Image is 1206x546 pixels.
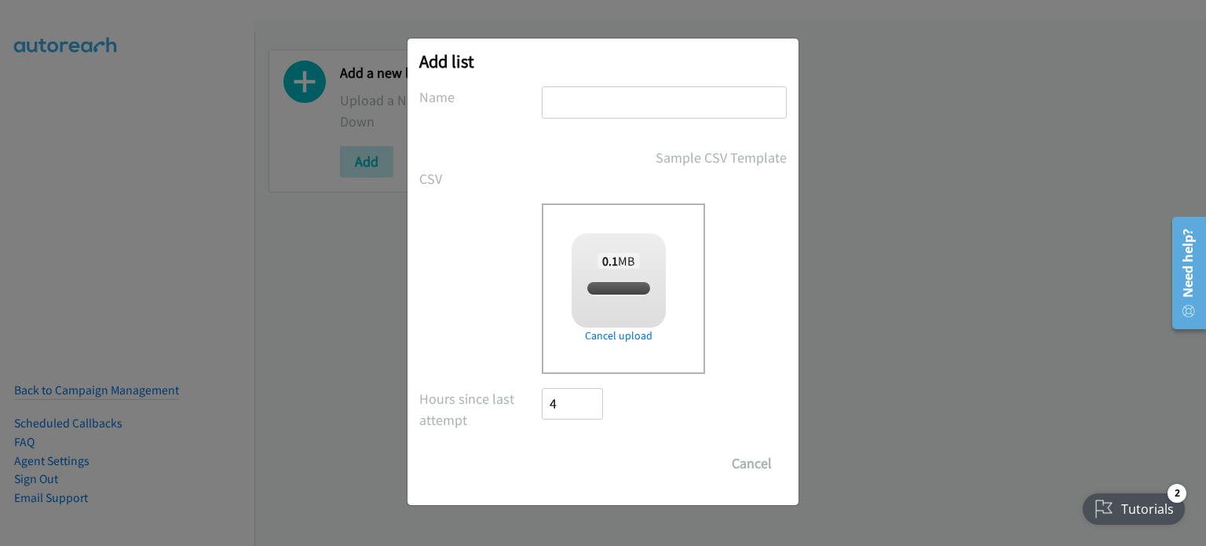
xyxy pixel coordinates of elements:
[419,50,787,72] h2: Add list
[1073,478,1194,534] iframe: Checklist
[598,253,640,269] span: MB
[592,281,645,296] span: split_4.csv
[419,86,542,108] label: Name
[419,388,542,431] label: Hours since last attempt
[419,168,542,189] label: CSV
[602,253,618,269] strong: 0.1
[572,328,666,344] a: Cancel upload
[1161,211,1206,335] iframe: Resource Center
[656,147,787,168] a: Sample CSV Template
[717,448,787,479] button: Cancel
